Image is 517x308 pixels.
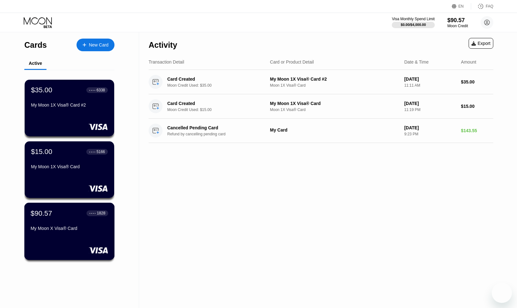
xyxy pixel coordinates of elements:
div: EN [452,3,471,9]
div: 6338 [96,88,105,92]
div: FAQ [486,4,493,9]
div: My Card [270,127,399,132]
div: 11:11 AM [404,83,456,88]
div: $90.57Moon Credit [447,17,468,28]
div: New Card [89,42,108,48]
div: Moon 1X Visa® Card [270,108,399,112]
div: Visa Monthly Spend Limit$0.00/$4,000.00 [392,17,434,28]
div: $90.57● ● ● ●1828My Moon X Visa® Card [25,203,114,260]
div: Card CreatedMoon Credit Used: $15.00My Moon 1X Visa® CardMoon 1X Visa® Card[DATE]11:19 PM$15.00 [149,94,493,119]
div: $90.57 [447,17,468,24]
div: $0.00 / $4,000.00 [401,23,426,27]
div: EN [459,4,464,9]
div: $15.00 [461,104,493,109]
div: Export [471,41,490,46]
div: Card CreatedMoon Credit Used: $35.00My Moon 1X Visa® Card #2Moon 1X Visa® Card[DATE]11:11 AM$35.00 [149,70,493,94]
div: ● ● ● ● [89,89,95,91]
div: $15.00 [31,148,52,156]
div: New Card [77,39,114,51]
div: Cards [24,40,47,50]
div: 11:19 PM [404,108,456,112]
div: Cancelled Pending CardRefund by cancelling pending cardMy Card[DATE]9:23 PM$143.55 [149,119,493,143]
div: My Moon 1X Visa® Card #2 [31,102,108,108]
div: [DATE] [404,77,456,82]
div: Cancelled Pending Card [167,125,265,130]
div: Date & Time [404,59,428,65]
div: ● ● ● ● [89,212,96,214]
div: Export [469,38,493,49]
div: Activity [149,40,177,50]
div: My Moon 1X Visa® Card #2 [270,77,399,82]
div: $35.00 [31,86,52,94]
iframe: Button to launch messaging window, conversation in progress [492,283,512,303]
div: Card Created [167,101,265,106]
div: My Moon 1X Visa® Card [31,164,108,169]
div: Moon Credit Used: $15.00 [167,108,272,112]
div: Amount [461,59,476,65]
div: 1828 [97,211,105,215]
div: Moon 1X Visa® Card [270,83,399,88]
div: ● ● ● ● [89,151,95,153]
div: Moon Credit [447,24,468,28]
div: 5166 [96,150,105,154]
div: $35.00● ● ● ●6338My Moon 1X Visa® Card #2 [25,80,114,136]
div: Moon Credit Used: $35.00 [167,83,272,88]
div: My Moon 1X Visa® Card [270,101,399,106]
div: Visa Monthly Spend Limit [392,17,434,21]
div: Refund by cancelling pending card [167,132,272,136]
div: Active [29,61,42,66]
div: FAQ [471,3,493,9]
div: [DATE] [404,101,456,106]
div: My Moon X Visa® Card [31,226,108,231]
div: 9:23 PM [404,132,456,136]
div: $15.00● ● ● ●5166My Moon 1X Visa® Card [25,141,114,198]
div: Transaction Detail [149,59,184,65]
div: Card or Product Detail [270,59,314,65]
div: Card Created [167,77,265,82]
div: $90.57 [31,209,52,217]
div: $143.55 [461,128,493,133]
div: $35.00 [461,79,493,84]
div: [DATE] [404,125,456,130]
